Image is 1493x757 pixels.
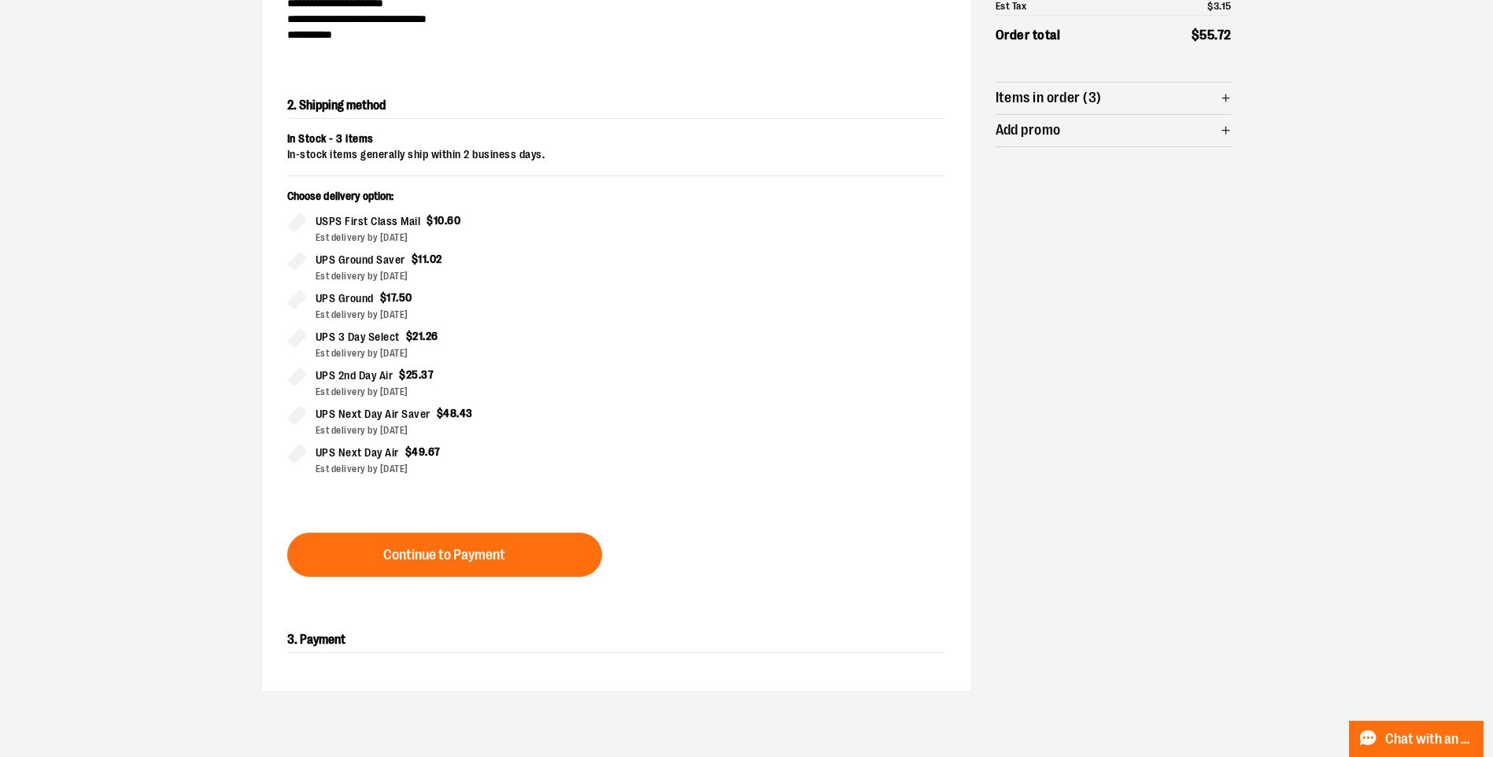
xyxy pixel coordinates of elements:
div: Est delivery by [DATE] [316,423,604,438]
span: . [445,214,448,227]
span: $ [427,214,434,227]
span: $ [437,407,444,419]
input: UPS Ground$17.50Est delivery by [DATE] [287,290,306,308]
span: . [425,445,428,458]
div: Est delivery by [DATE] [316,231,604,245]
span: 50 [399,291,412,304]
input: UPS Next Day Air$49.67Est delivery by [DATE] [287,444,306,463]
span: Chat with an Expert [1385,732,1474,747]
span: 60 [447,214,460,227]
input: UPS 3 Day Select$21.26Est delivery by [DATE] [287,328,306,347]
span: 02 [430,253,442,265]
span: UPS Next Day Air Saver [316,405,431,423]
span: 17 [386,291,396,304]
span: . [419,368,422,381]
span: Items in order (3) [996,90,1102,105]
div: In Stock - 3 items [287,131,945,147]
button: Items in order (3) [996,83,1232,114]
span: $ [412,253,419,265]
span: USPS First Class Mail [316,212,421,231]
span: Order total [996,25,1061,46]
span: $ [406,330,413,342]
span: 49 [412,445,425,458]
span: 37 [421,368,434,381]
span: 25 [406,368,419,381]
span: $ [380,291,387,304]
h2: 3. Payment [287,627,945,653]
span: $ [405,445,412,458]
h2: 2. Shipping method [287,93,945,119]
div: Est delivery by [DATE] [316,462,604,476]
div: Est delivery by [DATE] [316,385,604,399]
span: 72 [1218,28,1232,42]
button: Continue to Payment [287,533,602,577]
span: Continue to Payment [383,548,505,563]
span: 11 [418,253,427,265]
span: 10 [434,214,445,227]
span: 43 [460,407,473,419]
div: Est delivery by [DATE] [316,269,604,283]
span: . [456,407,460,419]
span: 67 [428,445,441,458]
span: $ [1192,28,1200,42]
span: . [423,330,426,342]
span: 48 [443,407,456,419]
input: USPS First Class Mail$10.60Est delivery by [DATE] [287,212,306,231]
div: Est delivery by [DATE] [316,346,604,360]
span: UPS 3 Day Select [316,328,400,346]
span: 55 [1199,28,1214,42]
span: . [1214,28,1218,42]
span: 26 [426,330,438,342]
span: UPS Ground [316,290,374,308]
div: Est delivery by [DATE] [316,308,604,322]
button: Chat with an Expert [1349,721,1484,757]
input: UPS 2nd Day Air$25.37Est delivery by [DATE] [287,367,306,386]
span: Add promo [996,123,1061,138]
span: UPS Next Day Air [316,444,399,462]
input: UPS Ground Saver$11.02Est delivery by [DATE] [287,251,306,270]
span: UPS 2nd Day Air [316,367,394,385]
span: UPS Ground Saver [316,251,405,269]
div: In-stock items generally ship within 2 business days. [287,147,945,163]
input: UPS Next Day Air Saver$48.43Est delivery by [DATE] [287,405,306,424]
span: $ [399,368,406,381]
span: 21 [412,330,423,342]
p: Choose delivery option: [287,189,604,212]
span: . [396,291,399,304]
span: . [427,253,430,265]
button: Add promo [996,115,1232,146]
